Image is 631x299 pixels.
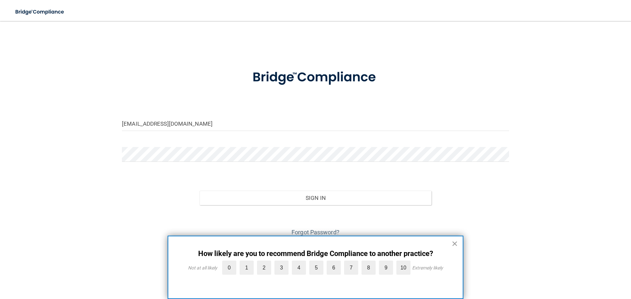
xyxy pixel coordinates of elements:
label: 6 [327,261,341,275]
img: bridge_compliance_login_screen.278c3ca4.svg [239,60,392,95]
label: 5 [309,261,323,275]
a: Forgot Password? [292,229,339,236]
label: 3 [274,261,289,275]
label: 10 [396,261,410,275]
div: Not at all likely [188,265,217,270]
label: 2 [257,261,271,275]
img: bridge_compliance_login_screen.278c3ca4.svg [10,5,70,19]
input: Email [122,116,509,131]
label: 9 [379,261,393,275]
label: 7 [344,261,358,275]
label: 1 [240,261,254,275]
label: 0 [222,261,236,275]
div: Extremely likely [412,265,443,270]
button: Sign In [199,191,432,205]
label: 8 [362,261,376,275]
button: Close [452,238,458,249]
p: How likely are you to recommend Bridge Compliance to another practice? [181,249,450,258]
label: 4 [292,261,306,275]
